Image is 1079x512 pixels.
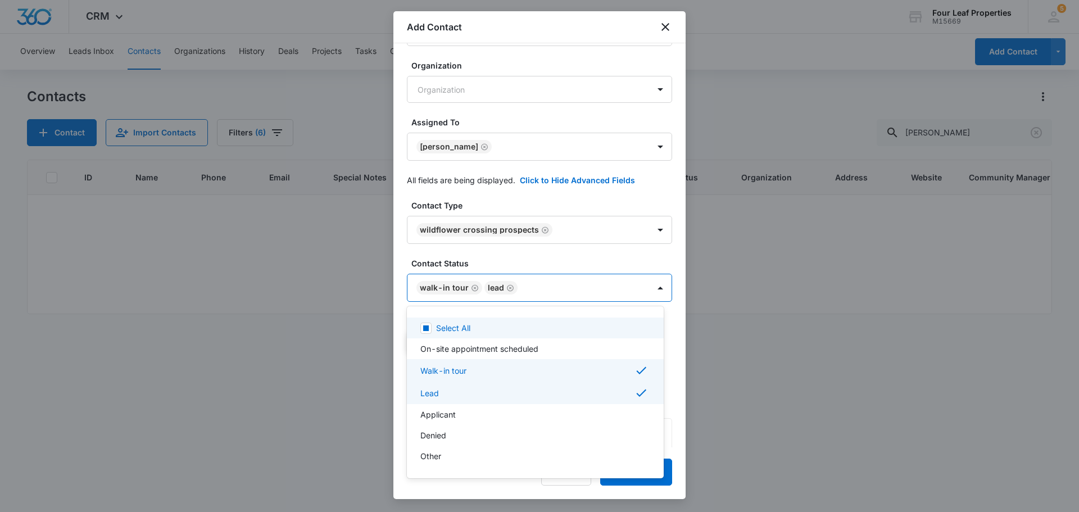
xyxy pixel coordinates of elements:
p: Lead [420,387,439,399]
p: Select All [436,322,470,334]
p: Denied [420,429,446,441]
p: Walk-in tour [420,365,466,377]
p: On-site appointment scheduled [420,343,538,355]
p: Applicant [420,409,456,420]
p: Other [420,450,441,462]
